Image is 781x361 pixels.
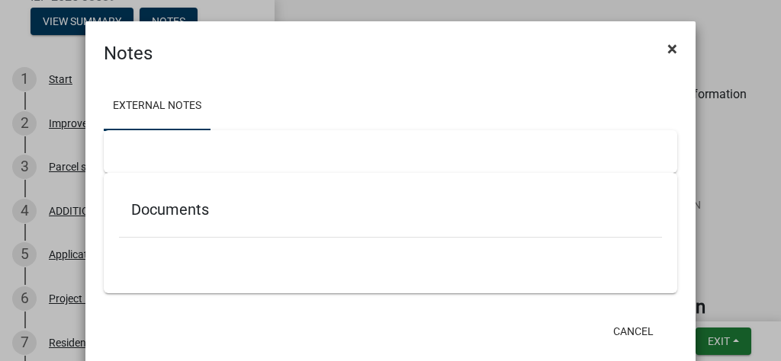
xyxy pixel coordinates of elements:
h4: Notes [104,40,153,67]
button: Close [655,27,689,70]
span: × [667,38,677,59]
a: External Notes [104,82,211,131]
button: Cancel [601,318,666,345]
h5: Documents [131,200,650,219]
